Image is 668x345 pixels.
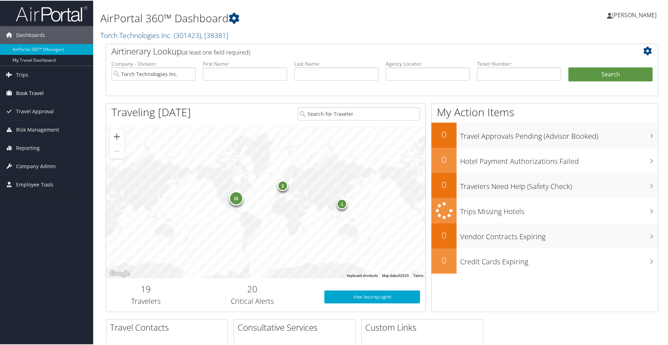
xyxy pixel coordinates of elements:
[238,321,355,333] h2: Consultative Services
[111,282,181,294] h2: 19
[111,60,196,67] label: Company - Division:
[386,60,470,67] label: Agency Locator:
[431,254,457,266] h2: 0
[16,138,40,156] span: Reporting
[16,120,59,138] span: Risk Management
[110,321,228,333] h2: Travel Contacts
[191,282,314,294] h2: 20
[607,4,664,25] a: [PERSON_NAME]
[16,102,54,120] span: Travel Approval
[431,228,457,241] h2: 0
[111,104,191,119] h1: Traveling [DATE]
[324,290,420,303] a: View SecurityLogic®
[16,25,45,43] span: Dashboards
[203,60,287,67] label: First Name:
[460,227,658,241] h3: Vendor Contracts Expiring
[347,273,378,278] button: Keyboard shortcuts
[16,84,44,101] span: Book Travel
[182,48,250,56] span: (at least one field required)
[365,321,483,333] h2: Custom Links
[431,147,658,172] a: 0Hotel Payment Authorizations Failed
[191,296,314,306] h3: Critical Alerts
[16,175,53,193] span: Employee Tools
[100,30,228,39] a: Torch Technologies Inc.
[174,30,201,39] span: ( 301423 )
[110,143,124,158] button: Zoom out
[16,65,28,83] span: Trips
[460,177,658,191] h3: Travelers Need Help (Safety Check)
[477,60,561,67] label: Ticket Number:
[100,10,476,25] h1: AirPortal 360™ Dashboard
[229,190,243,205] div: 15
[431,153,457,165] h2: 0
[108,268,132,278] a: Open this area in Google Maps (opens a new window)
[460,252,658,266] h3: Credit Cards Expiring
[277,180,288,190] div: 3
[16,157,56,175] span: Company Admin
[431,104,658,119] h1: My Action Items
[298,107,420,120] input: Search for Traveler
[431,248,658,273] a: 0Credit Cards Expiring
[201,30,228,39] span: , [ 38381 ]
[431,172,658,197] a: 0Travelers Need Help (Safety Check)
[108,268,132,278] img: Google
[382,273,409,277] span: Map data ©2025
[460,152,658,166] h3: Hotel Payment Authorizations Failed
[431,178,457,190] h2: 0
[431,197,658,223] a: Trips Missing Hotels
[110,129,124,143] button: Zoom in
[431,122,658,147] a: 0Travel Approvals Pending (Advisor Booked)
[337,198,347,209] div: 1
[16,5,87,22] img: airportal-logo.png
[460,202,658,216] h3: Trips Missing Hotels
[111,44,607,57] h2: Airtinerary Lookup
[612,10,657,18] span: [PERSON_NAME]
[431,128,457,140] h2: 0
[431,223,658,248] a: 0Vendor Contracts Expiring
[568,67,653,81] button: Search
[111,296,181,306] h3: Travelers
[413,273,423,277] a: Terms (opens in new tab)
[460,127,658,141] h3: Travel Approvals Pending (Advisor Booked)
[294,60,378,67] label: Last Name:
